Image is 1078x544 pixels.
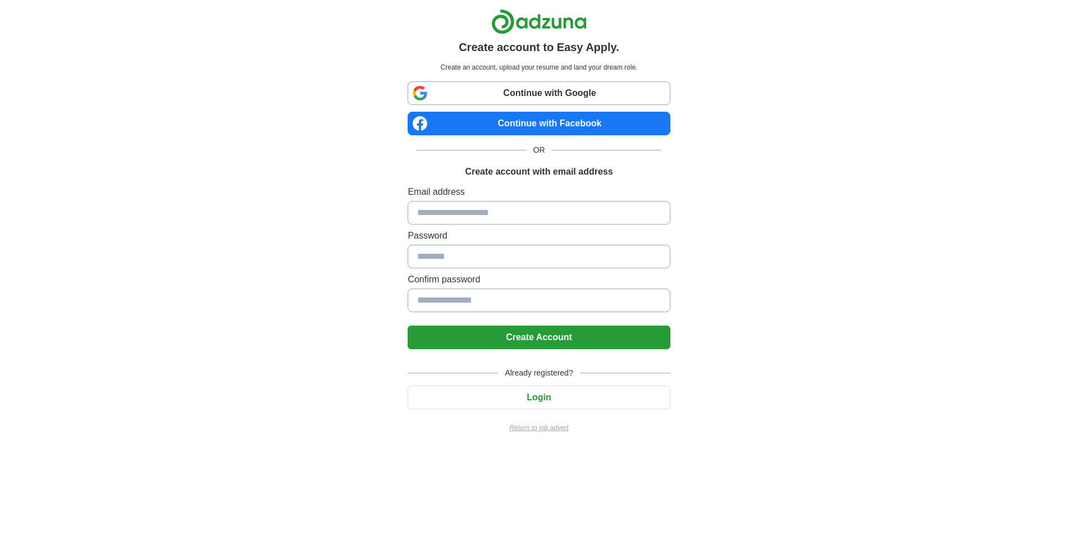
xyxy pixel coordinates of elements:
[408,273,670,286] label: Confirm password
[408,229,670,243] label: Password
[410,62,668,72] p: Create an account, upload your resume and land your dream role.
[408,81,670,105] a: Continue with Google
[459,39,619,56] h1: Create account to Easy Apply.
[408,326,670,349] button: Create Account
[408,185,670,199] label: Email address
[408,423,670,433] a: Return to job advert
[408,112,670,135] a: Continue with Facebook
[498,367,579,379] span: Already registered?
[491,9,587,34] img: Adzuna logo
[408,386,670,409] button: Login
[408,392,670,402] a: Login
[465,165,613,179] h1: Create account with email address
[527,144,552,156] span: OR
